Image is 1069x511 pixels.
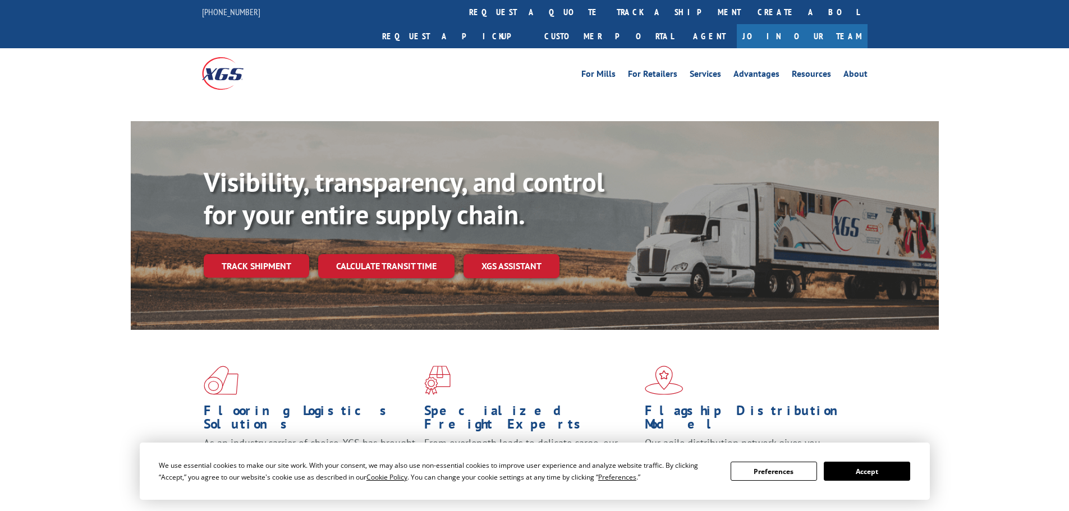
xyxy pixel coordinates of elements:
[645,404,857,436] h1: Flagship Distribution Model
[645,436,851,463] span: Our agile distribution network gives you nationwide inventory management on demand.
[424,366,451,395] img: xgs-icon-focused-on-flooring-red
[628,70,677,82] a: For Retailers
[464,254,559,278] a: XGS ASSISTANT
[731,462,817,481] button: Preferences
[536,24,682,48] a: Customer Portal
[598,472,636,482] span: Preferences
[204,164,604,232] b: Visibility, transparency, and control for your entire supply chain.
[159,459,717,483] div: We use essential cookies to make our site work. With your consent, we may also use non-essential ...
[204,404,416,436] h1: Flooring Logistics Solutions
[737,24,868,48] a: Join Our Team
[690,70,721,82] a: Services
[424,404,636,436] h1: Specialized Freight Experts
[581,70,616,82] a: For Mills
[204,254,309,278] a: Track shipment
[204,436,415,476] span: As an industry carrier of choice, XGS has brought innovation and dedication to flooring logistics...
[843,70,868,82] a: About
[374,24,536,48] a: Request a pickup
[202,6,260,17] a: [PHONE_NUMBER]
[424,436,636,486] p: From overlength loads to delicate cargo, our experienced staff knows the best way to move your fr...
[366,472,407,482] span: Cookie Policy
[733,70,779,82] a: Advantages
[204,366,238,395] img: xgs-icon-total-supply-chain-intelligence-red
[140,443,930,500] div: Cookie Consent Prompt
[824,462,910,481] button: Accept
[645,366,683,395] img: xgs-icon-flagship-distribution-model-red
[318,254,455,278] a: Calculate transit time
[792,70,831,82] a: Resources
[682,24,737,48] a: Agent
